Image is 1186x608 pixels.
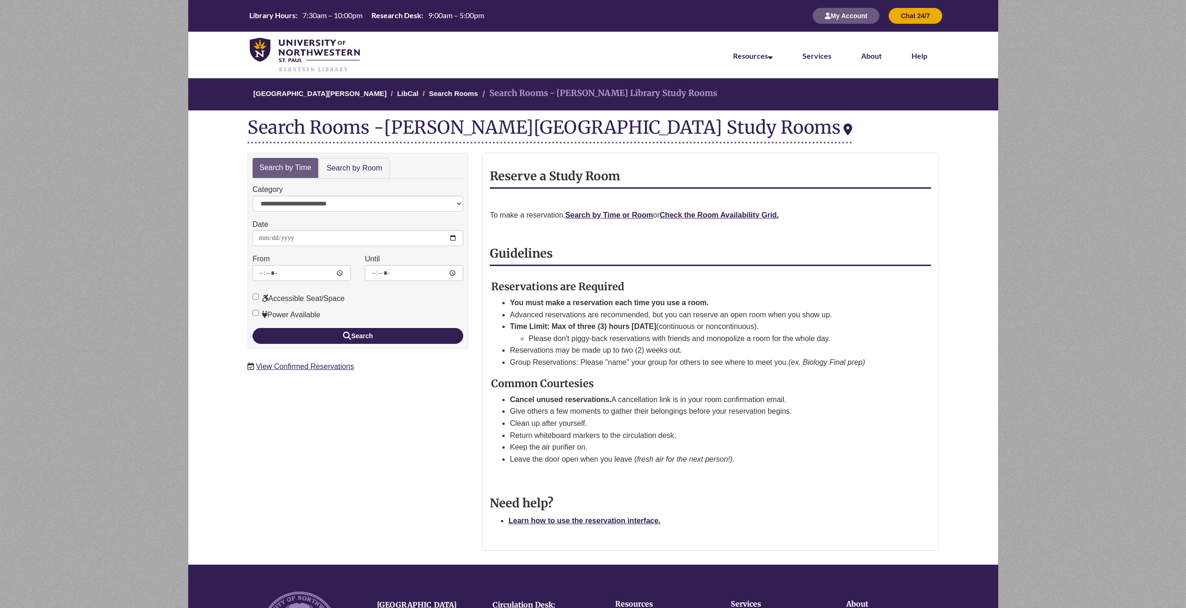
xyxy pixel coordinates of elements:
a: Help [912,51,927,60]
a: About [861,51,882,60]
li: Please don't piggy-back reservations with friends and monopolize a room for the whole day. [528,333,909,345]
a: Search Rooms [429,89,478,97]
strong: Reserve a Study Room [490,169,620,184]
img: UNWSP Library Logo [250,38,360,73]
li: Advanced reservations are recommended, but you can reserve an open room when you show up. [510,309,909,321]
li: Group Reservations: Please "name" your group for others to see where to meet you. [510,356,909,369]
strong: Time Limit: Max of three (3) hours [DATE] [510,322,656,330]
a: Resources [733,51,773,60]
strong: Common Courtesies [491,377,594,390]
span: 7:30am – 10:00pm [302,11,363,20]
div: Search Rooms - [247,117,852,143]
label: Date [253,219,268,231]
li: Give others a few moments to gather their belongings before your reservation begins. [510,405,909,417]
a: Search by Time [253,158,318,178]
p: To make a reservation, or [490,209,931,221]
table: Hours Today [246,10,488,20]
label: From [253,253,270,265]
li: (continuous or noncontinuous). [510,321,909,344]
li: Leave the door open when you leave ( [510,453,909,465]
li: Return whiteboard markers to the circulation desk. [510,430,909,442]
div: [PERSON_NAME][GEOGRAPHIC_DATA] Study Rooms [384,116,852,138]
strong: Need help? [490,496,554,511]
label: Until [365,253,380,265]
a: My Account [813,12,879,20]
button: Search [253,328,464,344]
strong: Guidelines [490,246,553,261]
strong: You must make a reservation each time you use a room. [510,299,709,307]
a: LibCal [397,89,418,97]
li: Search Rooms - [PERSON_NAME] Library Study Rooms [480,87,717,100]
a: Hours Today [246,10,488,21]
a: [GEOGRAPHIC_DATA][PERSON_NAME] [254,89,387,97]
label: Power Available [253,309,321,321]
strong: Cancel unused reservations. [510,396,611,403]
label: Category [253,184,283,196]
th: Research Desk: [368,10,425,20]
a: Check the Room Availability Grid. [660,211,779,219]
a: Search by Room [319,158,390,179]
label: Accessible Seat/Space [253,293,345,305]
li: Clean up after yourself. [510,417,909,430]
li: Reservations may be made up to two (2) weeks out. [510,344,909,356]
button: My Account [813,8,879,24]
em: (ex. Biology Final prep) [788,358,865,366]
li: Keep the air purifier on. [510,441,909,453]
button: Chat 24/7 [889,8,942,24]
th: Library Hours: [246,10,299,20]
li: A cancellation link is in your room confirmation email. [510,394,909,406]
input: Power Available [253,310,259,316]
a: Chat 24/7 [889,12,942,20]
nav: Breadcrumb [185,78,1001,110]
a: Services [802,51,831,60]
em: fresh air for the next person!). [637,455,734,463]
span: 9:00am – 5:00pm [428,11,484,20]
a: View Confirmed Reservations [256,362,354,370]
strong: Reservations are Required [491,280,624,293]
input: Accessible Seat/Space [253,294,259,300]
a: Learn how to use the reservation interface. [508,517,660,525]
a: Search by Time or Room [565,211,653,219]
